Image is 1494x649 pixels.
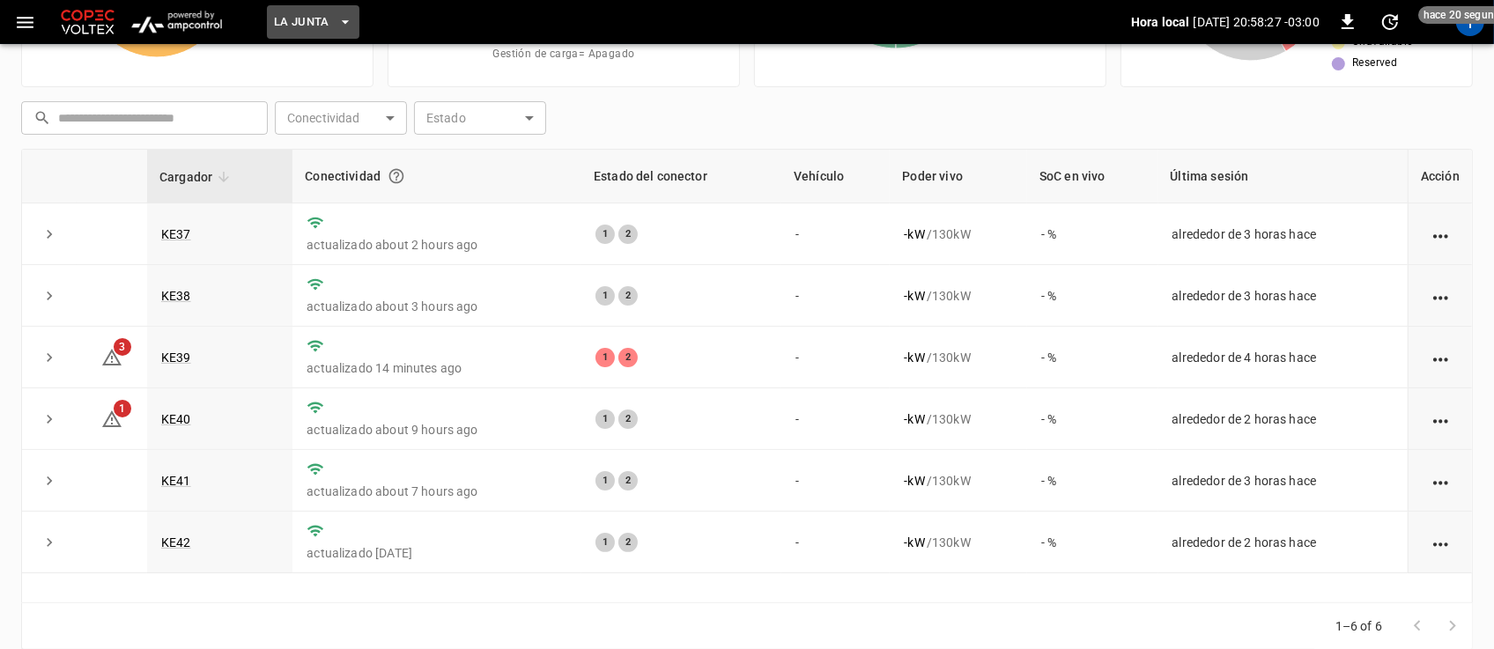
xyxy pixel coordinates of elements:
span: Cargador [159,166,235,188]
th: Acción [1408,150,1472,203]
td: - % [1027,512,1158,573]
p: - kW [904,534,924,551]
td: - % [1027,203,1158,265]
td: alrededor de 2 horas hace [1158,512,1408,573]
td: - [781,327,890,388]
td: - [781,388,890,450]
td: alrededor de 3 horas hace [1158,450,1408,512]
div: 2 [618,471,638,490]
div: 1 [595,409,615,429]
td: - % [1027,327,1158,388]
button: set refresh interval [1376,8,1404,36]
div: 2 [618,348,638,367]
div: / 130 kW [904,349,1012,366]
button: expand row [36,468,63,494]
td: alrededor de 4 horas hace [1158,327,1408,388]
div: 1 [595,471,615,490]
th: Vehículo [781,150,890,203]
td: alrededor de 3 horas hace [1158,265,1408,327]
button: Conexión entre el cargador y nuestro software. [381,160,412,192]
td: alrededor de 2 horas hace [1158,388,1408,450]
button: La Junta [267,5,359,40]
td: - [781,203,890,265]
p: Hora local [1131,13,1190,31]
div: action cell options [1430,287,1452,305]
p: actualizado about 2 hours ago [307,236,567,254]
a: KE40 [161,412,191,426]
th: Poder vivo [890,150,1026,203]
p: - kW [904,349,924,366]
p: - kW [904,472,924,490]
a: 1 [101,411,122,425]
th: Estado del conector [581,150,781,203]
span: 1 [114,400,131,417]
th: SoC en vivo [1027,150,1158,203]
p: actualizado [DATE] [307,544,567,562]
div: / 130 kW [904,287,1012,305]
p: [DATE] 20:58:27 -03:00 [1194,13,1320,31]
div: 2 [618,225,638,244]
p: actualizado 14 minutes ago [307,359,567,377]
a: KE41 [161,474,191,488]
div: / 130 kW [904,472,1012,490]
span: Gestión de carga = Apagado [492,46,634,63]
button: expand row [36,529,63,556]
div: 1 [595,348,615,367]
td: - [781,450,890,512]
button: expand row [36,221,63,247]
td: - [781,512,890,573]
p: - kW [904,410,924,428]
th: Última sesión [1158,150,1408,203]
span: Reserved [1352,55,1397,72]
span: La Junta [274,12,329,33]
a: 3 [101,350,122,364]
div: action cell options [1430,410,1452,428]
div: 2 [618,409,638,429]
p: actualizado about 9 hours ago [307,421,567,439]
div: 1 [595,225,615,244]
div: Conectividad [305,160,569,192]
div: action cell options [1430,534,1452,551]
p: actualizado about 3 hours ago [307,298,567,315]
button: expand row [36,406,63,432]
p: - kW [904,225,924,243]
div: / 130 kW [904,534,1012,551]
div: action cell options [1430,472,1452,490]
td: - % [1027,265,1158,327]
a: KE42 [161,535,191,549]
p: 1–6 of 6 [1335,617,1382,635]
img: Customer Logo [57,5,118,39]
td: - % [1027,450,1158,512]
td: alrededor de 3 horas hace [1158,203,1408,265]
span: 3 [114,338,131,356]
button: expand row [36,344,63,371]
div: / 130 kW [904,410,1012,428]
div: 1 [595,286,615,306]
a: KE38 [161,289,191,303]
div: 2 [618,286,638,306]
div: / 130 kW [904,225,1012,243]
button: expand row [36,283,63,309]
p: actualizado about 7 hours ago [307,483,567,500]
td: - [781,265,890,327]
img: ampcontrol.io logo [125,5,228,39]
a: KE37 [161,227,191,241]
div: action cell options [1430,349,1452,366]
td: - % [1027,388,1158,450]
p: - kW [904,287,924,305]
div: 2 [618,533,638,552]
div: action cell options [1430,225,1452,243]
div: 1 [595,533,615,552]
a: KE39 [161,350,191,365]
